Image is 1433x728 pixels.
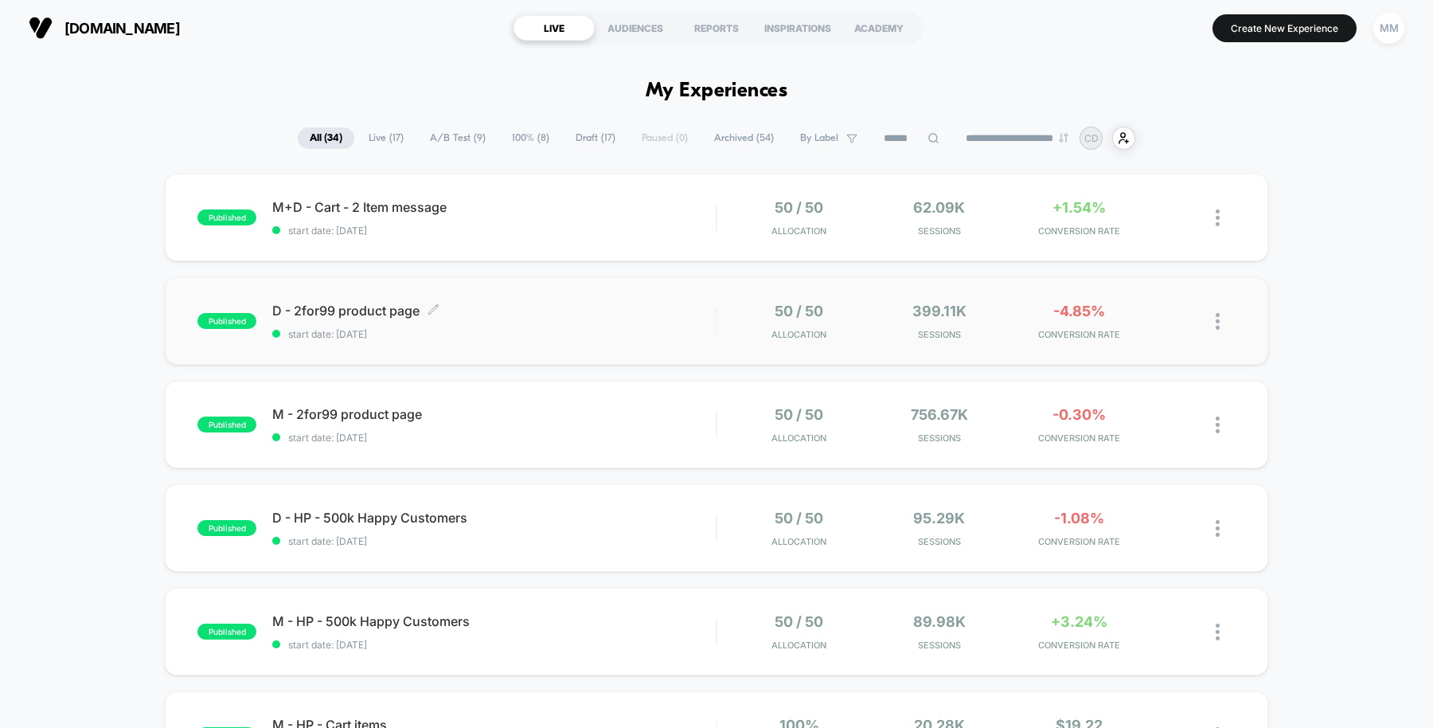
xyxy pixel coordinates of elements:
span: M - 2for99 product page [272,406,716,422]
span: Live ( 17 ) [357,127,416,149]
span: All ( 34 ) [298,127,354,149]
span: By Label [800,132,838,144]
img: Visually logo [29,16,53,40]
span: Sessions [873,329,1005,340]
span: 50 / 50 [775,406,823,423]
span: Sessions [873,640,1005,651]
span: CONVERSION RATE [1013,225,1146,237]
img: close [1216,520,1220,537]
span: 50 / 50 [775,613,823,630]
span: 100% ( 8 ) [500,127,561,149]
span: [DOMAIN_NAME] [64,20,180,37]
span: start date: [DATE] [272,639,716,651]
div: LIVE [513,15,595,41]
span: Sessions [873,536,1005,547]
span: +1.54% [1052,199,1106,216]
span: CONVERSION RATE [1013,640,1146,651]
span: start date: [DATE] [272,432,716,444]
span: 89.98k [913,613,966,630]
span: Sessions [873,225,1005,237]
button: MM [1369,12,1409,45]
span: 50 / 50 [775,510,823,526]
img: close [1216,624,1220,640]
span: 50 / 50 [775,199,823,216]
span: published [197,209,256,225]
span: -1.08% [1054,510,1104,526]
span: published [197,313,256,329]
span: M - HP - 500k Happy Customers [272,613,716,629]
div: INSPIRATIONS [757,15,838,41]
span: start date: [DATE] [272,328,716,340]
span: CONVERSION RATE [1013,329,1146,340]
img: end [1059,133,1068,143]
span: 50 / 50 [775,303,823,319]
div: AUDIENCES [595,15,676,41]
span: 399.11k [912,303,966,319]
div: MM [1373,13,1404,44]
span: start date: [DATE] [272,535,716,547]
span: 756.67k [911,406,968,423]
span: +3.24% [1051,613,1107,630]
span: Draft ( 17 ) [564,127,627,149]
span: Allocation [771,536,826,547]
span: -0.30% [1052,406,1106,423]
span: Allocation [771,640,826,651]
span: Allocation [771,432,826,444]
span: M+D - Cart - 2 Item message [272,199,716,215]
div: REPORTS [676,15,757,41]
span: published [197,624,256,640]
span: start date: [DATE] [272,225,716,237]
div: ACADEMY [838,15,920,41]
img: close [1216,417,1220,433]
span: CONVERSION RATE [1013,432,1146,444]
img: close [1216,209,1220,226]
span: D - 2for99 product page [272,303,716,319]
span: 62.09k [913,199,965,216]
span: published [197,520,256,536]
button: Create New Experience [1212,14,1357,42]
span: D - HP - 500k Happy Customers [272,510,716,526]
span: 95.29k [913,510,965,526]
span: Allocation [771,225,826,237]
h1: My Experiences [646,80,788,103]
span: CONVERSION RATE [1013,536,1146,547]
button: [DOMAIN_NAME] [24,15,185,41]
span: Sessions [873,432,1005,444]
span: A/B Test ( 9 ) [418,127,498,149]
span: Archived ( 54 ) [702,127,786,149]
span: published [197,417,256,432]
span: -4.85% [1053,303,1105,319]
img: close [1216,313,1220,330]
p: CD [1084,132,1099,144]
span: Allocation [771,329,826,340]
